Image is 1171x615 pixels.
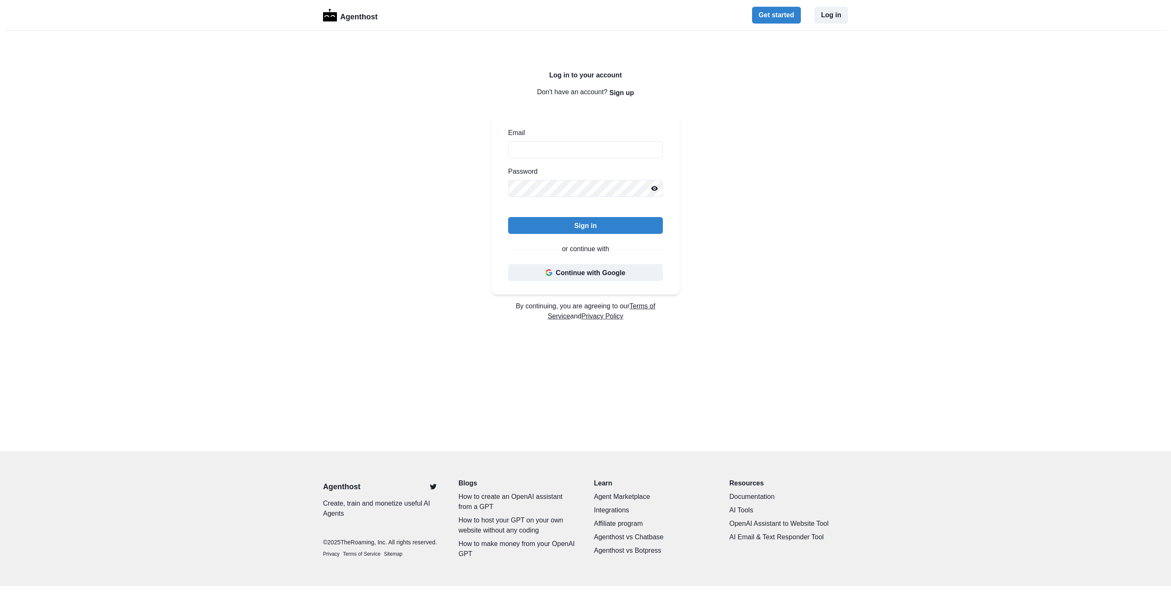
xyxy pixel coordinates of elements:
[594,546,713,556] a: Agenthost vs Botpress
[729,519,848,529] a: OpenAI Assistant to Website Tool
[508,128,658,138] label: Email
[458,478,577,488] a: Blogs
[581,313,623,320] a: Privacy Policy
[594,505,713,515] a: Integrations
[646,180,663,197] button: Reveal password
[508,167,658,177] label: Password
[729,532,848,542] a: AI Email & Text Responder Tool
[343,550,380,558] a: Terms of Service
[458,515,577,535] a: How to host your GPT on your own website without any coding
[491,71,680,79] h2: Log in to your account
[729,492,848,502] a: Documentation
[323,498,442,519] p: Create, train and monetize useful AI Agents
[323,538,442,547] p: © 2025 TheRoaming, Inc. All rights reserved.
[548,302,655,320] a: Terms of Service
[425,478,442,495] a: Twitter
[323,8,378,23] a: LogoAgenthost
[491,301,680,321] p: By continuing, you are agreeing to our and
[729,478,848,488] p: Resources
[323,481,360,493] a: Agenthost
[340,8,378,23] p: Agenthost
[384,550,403,558] a: Sitemap
[323,9,337,21] img: Logo
[458,539,577,559] a: How to make money from your OpenAI GPT
[594,478,713,488] p: Learn
[562,244,609,254] p: or continue with
[458,492,577,512] a: How to create an OpenAI assistant from a GPT
[814,7,848,24] button: Log in
[594,492,713,502] a: Agent Marketplace
[508,264,663,281] button: Continue with Google
[729,505,848,515] a: AI Tools
[594,519,713,529] a: Affiliate program
[594,532,713,542] a: Agenthost vs Chatbase
[752,7,801,24] button: Get started
[323,550,339,558] a: Privacy
[491,84,680,101] p: Don't have an account?
[609,84,634,101] button: Sign up
[508,217,663,234] button: Sign in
